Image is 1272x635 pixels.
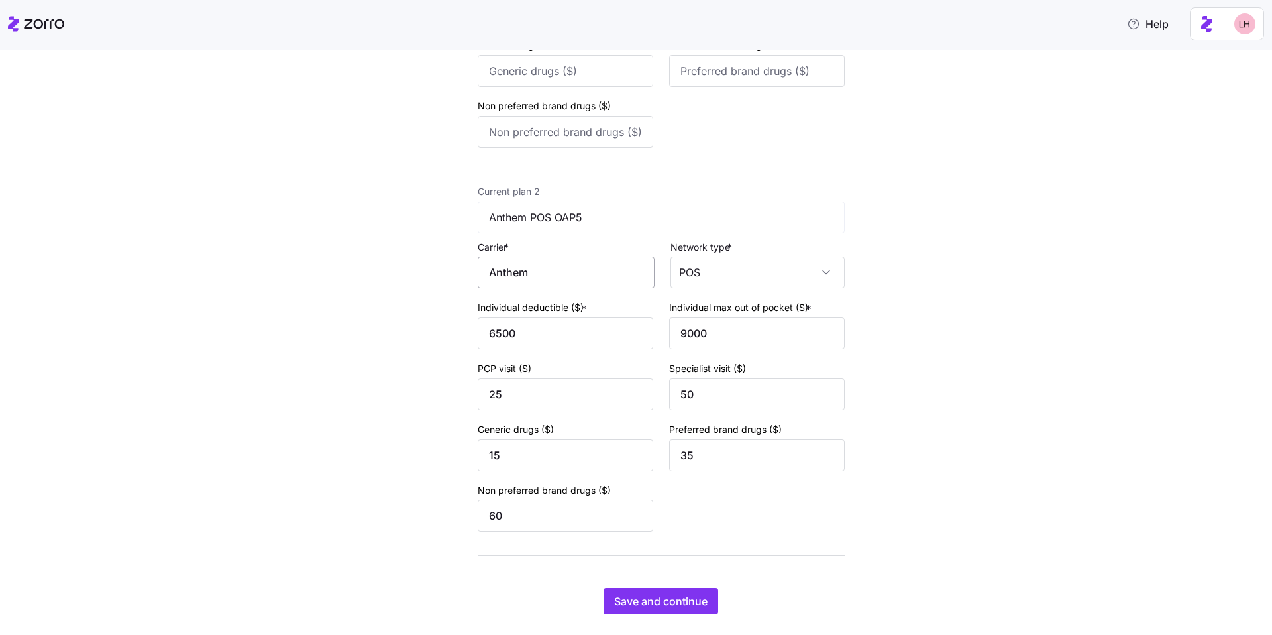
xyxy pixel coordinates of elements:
[478,500,653,532] input: Non preferred brand drugs ($)
[478,439,653,471] input: Generic drugs ($)
[669,378,845,410] input: Specialist visit ($)
[1127,16,1169,32] span: Help
[669,300,814,315] label: Individual max out of pocket ($)
[478,184,540,199] label: Current plan 2
[478,257,655,288] input: Carrier
[478,317,653,349] input: Individual deductible ($)
[669,317,845,349] input: Individual max out of pocket ($)
[478,300,590,315] label: Individual deductible ($)
[1116,11,1179,37] button: Help
[669,55,845,87] input: Preferred brand drugs ($)
[670,257,845,288] input: Network type
[478,99,611,113] label: Non preferred brand drugs ($)
[478,378,653,410] input: PCP visit ($)
[614,593,708,609] span: Save and continue
[478,483,611,498] label: Non preferred brand drugs ($)
[478,361,531,376] label: PCP visit ($)
[1234,13,1255,34] img: 8ac9784bd0c5ae1e7e1202a2aac67deb
[669,439,845,471] input: Preferred brand drugs ($)
[478,55,653,87] input: Generic drugs ($)
[478,116,653,148] input: Non preferred brand drugs ($)
[670,240,735,255] label: Network type
[478,422,554,437] label: Generic drugs ($)
[604,588,718,614] button: Save and continue
[478,240,511,255] label: Carrier
[669,422,782,437] label: Preferred brand drugs ($)
[669,361,746,376] label: Specialist visit ($)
